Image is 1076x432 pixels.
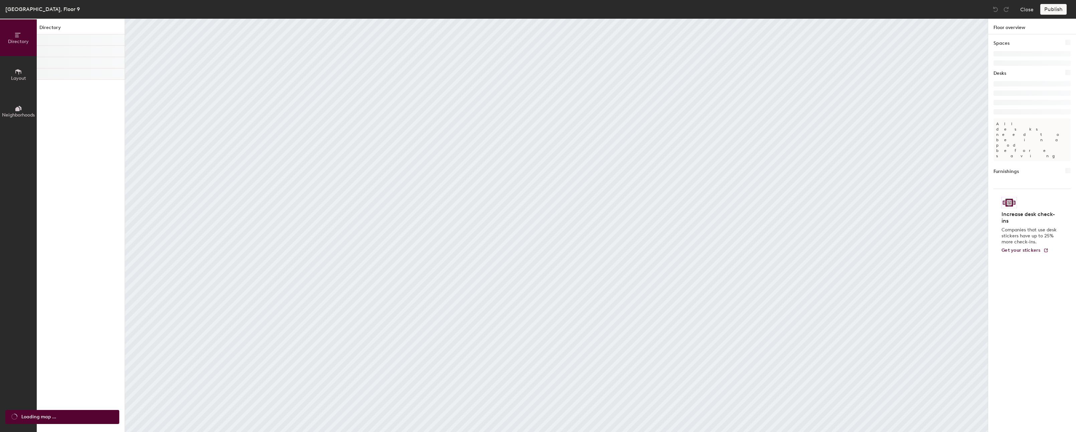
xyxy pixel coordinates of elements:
[11,75,26,81] span: Layout
[993,168,1019,175] h1: Furnishings
[1002,197,1017,208] img: Sticker logo
[1002,211,1059,224] h4: Increase desk check-ins
[1003,6,1010,13] img: Redo
[1002,247,1041,253] span: Get your stickers
[21,413,56,421] span: Loading map ...
[993,70,1006,77] h1: Desks
[37,24,125,34] h1: Directory
[993,40,1010,47] h1: Spaces
[5,5,80,13] div: [GEOGRAPHIC_DATA], Floor 9
[993,119,1071,161] p: All desks need to be in a pod before saving
[1020,4,1034,15] button: Close
[2,112,35,118] span: Neighborhoods
[992,6,999,13] img: Undo
[8,39,29,44] span: Directory
[1002,227,1059,245] p: Companies that use desk stickers have up to 25% more check-ins.
[125,19,988,432] canvas: Map
[1002,248,1049,253] a: Get your stickers
[988,19,1076,34] h1: Floor overview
